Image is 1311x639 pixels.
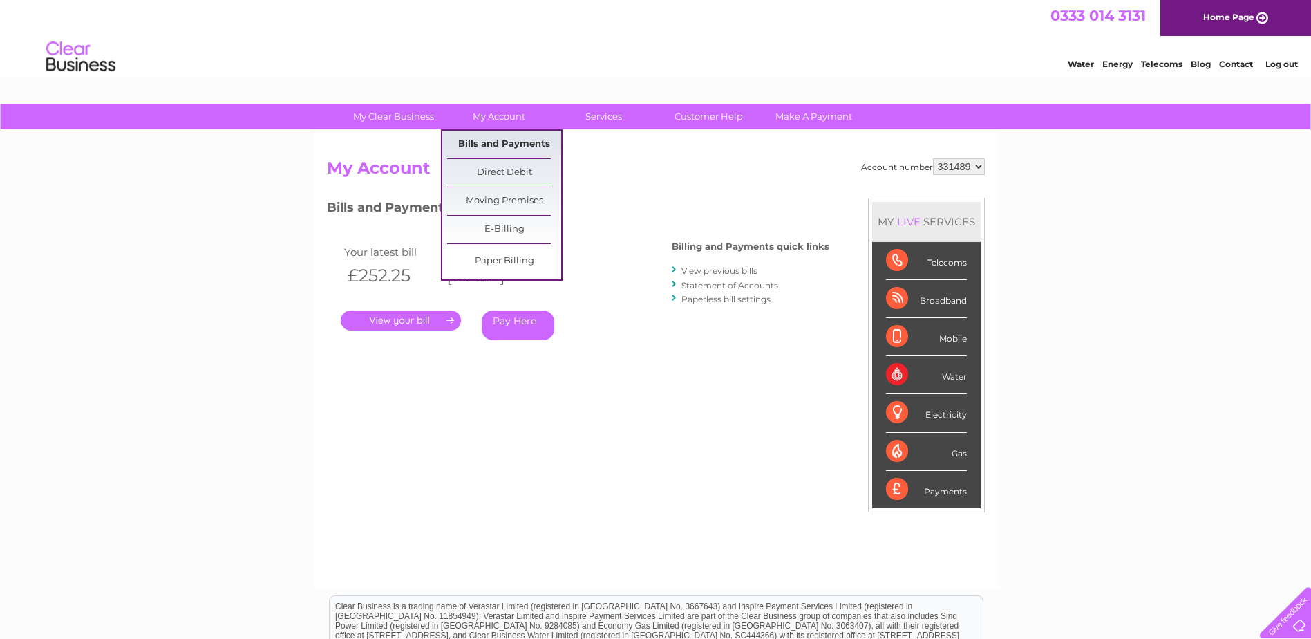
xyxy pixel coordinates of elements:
div: Broadband [886,280,967,318]
a: 0333 014 3131 [1050,7,1146,24]
a: Log out [1265,59,1298,69]
h2: My Account [327,158,985,185]
div: LIVE [894,215,923,228]
div: Account number [861,158,985,175]
td: Your latest bill [341,243,440,261]
a: Blog [1191,59,1211,69]
th: [DATE] [440,261,539,290]
h3: Bills and Payments [327,198,829,222]
div: Telecoms [886,242,967,280]
div: Gas [886,433,967,471]
a: View previous bills [681,266,757,276]
a: Make A Payment [757,104,871,129]
a: Paperless bill settings [681,294,771,304]
a: My Clear Business [337,104,451,129]
a: Direct Debit [447,159,561,187]
a: Pay Here [482,311,554,340]
a: Moving Premises [447,187,561,215]
a: Paper Billing [447,248,561,275]
a: Telecoms [1141,59,1182,69]
a: Energy [1102,59,1133,69]
a: Water [1068,59,1094,69]
a: E-Billing [447,216,561,243]
div: Payments [886,471,967,508]
a: My Account [442,104,556,129]
a: Statement of Accounts [681,280,778,290]
div: Electricity [886,394,967,432]
a: . [341,311,461,331]
div: MY SERVICES [872,202,981,241]
div: Clear Business is a trading name of Verastar Limited (registered in [GEOGRAPHIC_DATA] No. 3667643... [330,8,983,67]
a: Contact [1219,59,1253,69]
a: Services [547,104,661,129]
div: Water [886,356,967,394]
h4: Billing and Payments quick links [672,241,829,252]
td: Invoice date [440,243,539,261]
th: £252.25 [341,261,440,290]
a: Customer Help [652,104,766,129]
img: logo.png [46,36,116,78]
a: Bills and Payments [447,131,561,158]
div: Mobile [886,318,967,356]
